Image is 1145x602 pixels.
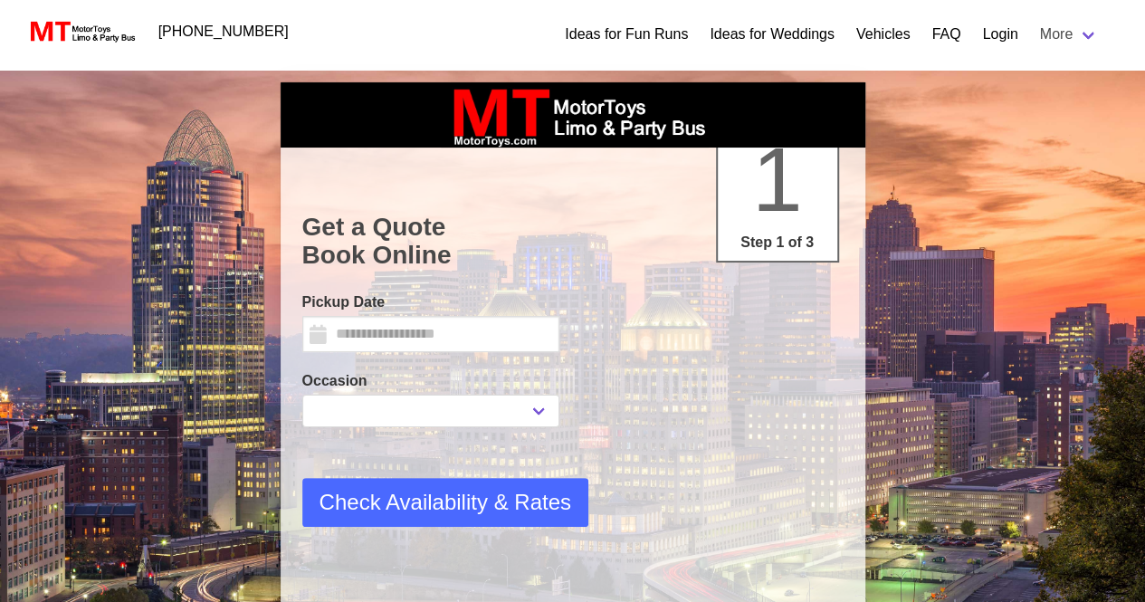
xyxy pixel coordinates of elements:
a: Login [982,24,1017,45]
img: box_logo_brand.jpeg [437,82,709,148]
label: Occasion [302,370,559,392]
a: More [1029,16,1109,53]
label: Pickup Date [302,291,559,313]
span: Check Availability & Rates [320,486,571,519]
a: FAQ [931,24,960,45]
h1: Get a Quote Book Online [302,213,844,270]
a: Vehicles [856,24,911,45]
p: Step 1 of 3 [725,232,830,253]
a: Ideas for Fun Runs [565,24,688,45]
button: Check Availability & Rates [302,478,588,527]
a: Ideas for Weddings [710,24,835,45]
img: MotorToys Logo [25,19,137,44]
span: 1 [752,129,803,230]
a: [PHONE_NUMBER] [148,14,300,50]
